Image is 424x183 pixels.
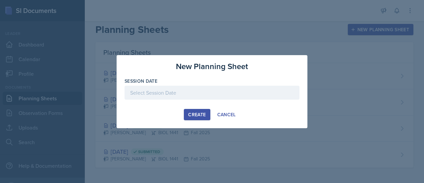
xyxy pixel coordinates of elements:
[217,112,236,117] div: Cancel
[213,109,240,120] button: Cancel
[176,60,248,72] h3: New Planning Sheet
[184,109,210,120] button: Create
[125,78,157,84] label: Session Date
[188,112,206,117] div: Create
